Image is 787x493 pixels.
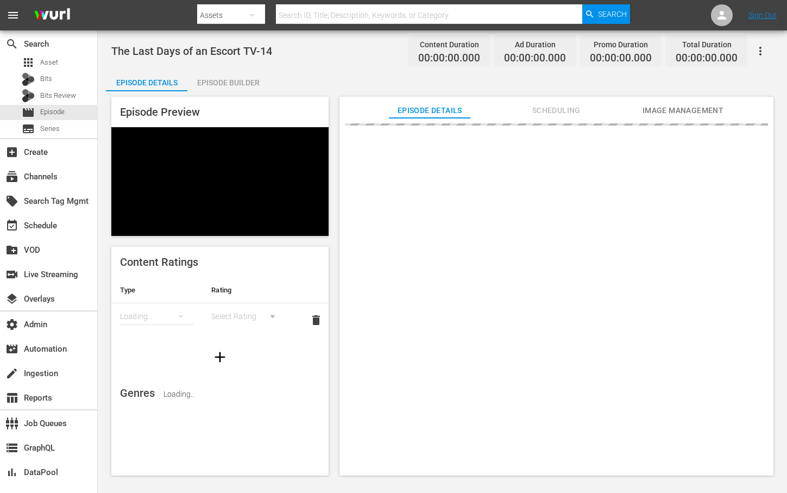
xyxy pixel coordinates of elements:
span: 00:00:00.000 [590,52,652,65]
span: Schedule [5,219,18,232]
button: Episode Builder [187,70,269,91]
span: Series [22,122,35,135]
span: Scheduling [515,104,597,117]
div: Ad Duration [504,37,566,52]
span: 00:00:00.000 [504,52,566,65]
span: 00:00:00.000 [676,52,738,65]
div: Bits [22,73,35,86]
th: Rating [203,277,294,303]
div: Episode Builder [187,70,269,96]
span: Search [5,38,18,51]
div: Promo Duration [590,37,652,52]
img: ans4CAIJ8jUAAAAAAAAAAAAAAAAAAAAAAAAgQb4GAAAAAAAAAAAAAAAAAAAAAAAAJMjXAAAAAAAAAAAAAAAAAAAAAAAAgAT5G... [26,3,78,28]
button: Search [582,4,630,24]
span: Episode [40,107,65,117]
th: Type [111,277,203,303]
span: Create [5,146,18,159]
span: menu [7,9,20,22]
span: Episode Preview [120,105,200,118]
span: Asset [22,56,35,69]
span: Live Streaming [5,268,18,281]
span: Bits [40,73,52,84]
table: simple table [111,277,329,337]
span: Search [598,4,627,24]
span: Channels [5,170,18,183]
span: The Last Days of an Escort TV-14 [111,45,272,58]
span: Reports [5,391,18,404]
span: Image Management [642,104,723,117]
div: Total Duration [676,37,738,52]
a: Sign Out [748,11,777,20]
span: Content Ratings [120,255,198,269]
span: Episode Details [389,104,470,117]
span: Genres [120,386,155,400]
button: delete [303,307,329,333]
span: Search Tag Mgmt [5,195,18,208]
span: Automation [5,342,18,355]
span: VOD [5,244,18,257]
span: Admin [5,318,18,331]
span: Ingestion [5,367,18,380]
span: DataPool [5,466,18,479]
span: Loading.. [163,390,194,398]
span: Series [40,123,60,134]
div: Episode Details [106,70,187,96]
span: Overlays [5,292,18,305]
span: delete [310,314,323,327]
div: Bits Review [22,89,35,102]
span: Asset [40,57,58,68]
span: Bits Review [40,90,76,101]
span: Job Queues [5,417,18,430]
span: Episode [22,106,35,119]
div: Content Duration [418,37,480,52]
span: 00:00:00.000 [418,52,480,65]
span: GraphQL [5,441,18,454]
button: Episode Details [106,70,187,91]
